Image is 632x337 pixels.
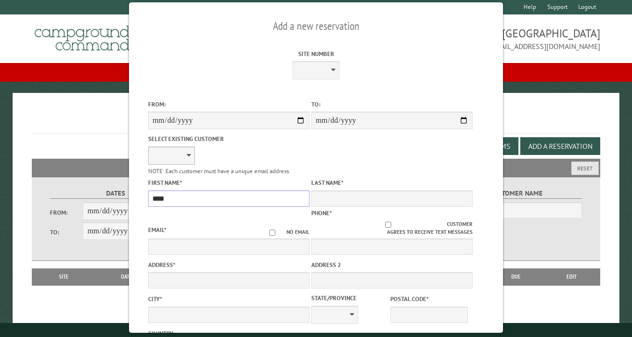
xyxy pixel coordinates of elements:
h2: Add a new reservation [148,17,484,35]
button: Add a Reservation [520,137,600,155]
label: To: [311,100,473,109]
h1: Reservations [32,108,601,133]
th: Site [36,268,92,285]
label: From: [148,100,309,109]
label: State/Province [311,294,389,302]
th: Edit [543,268,600,285]
input: No email [258,230,287,236]
small: NOTE: Each customer must have a unique email address. [148,167,290,175]
label: Last Name [311,178,473,187]
label: Customer agrees to receive text messages [311,220,473,236]
label: Address [148,260,309,269]
label: Select existing customer [148,134,309,143]
label: Phone [311,209,332,217]
button: Reset [571,161,599,175]
th: Dates [92,268,165,285]
small: © Campground Commander LLC. All rights reserved. [263,327,369,333]
label: From: [50,208,83,217]
h2: Filters [32,159,601,176]
label: Postal Code [390,295,468,303]
label: To: [50,228,83,237]
label: Address 2 [311,260,473,269]
label: First Name [148,178,309,187]
th: Due [489,268,543,285]
label: City [148,295,309,303]
img: Campground Commander [32,18,149,55]
label: Site Number [235,49,396,58]
input: Customer agrees to receive text messages [330,222,447,228]
label: Customer Name [451,188,582,199]
label: Email [148,226,166,234]
label: Dates [50,188,181,199]
label: No email [258,228,309,236]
